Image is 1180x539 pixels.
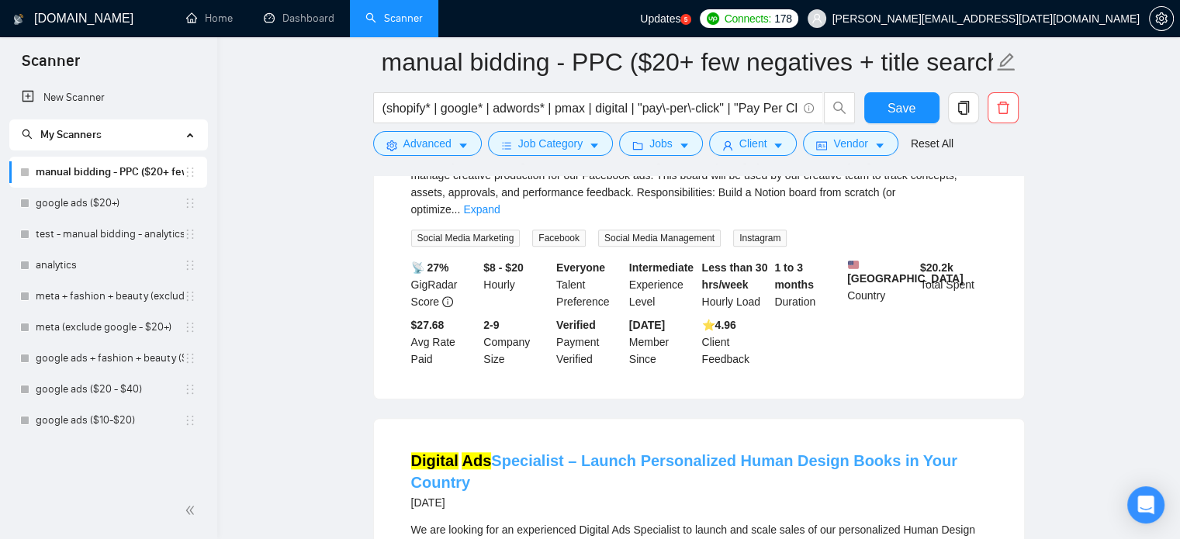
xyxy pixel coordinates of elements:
a: google ads ($20 - $40) [36,374,184,405]
span: bars [501,140,512,151]
a: dashboardDashboard [264,12,334,25]
span: Advanced [403,135,452,152]
span: Updates [640,12,680,25]
a: meta + fashion + beauty (exclude google - $20+) [36,281,184,312]
span: idcard [816,140,827,151]
img: upwork-logo.png [707,12,719,25]
b: [GEOGRAPHIC_DATA] [847,259,964,285]
span: Jobs [649,135,673,152]
li: test - manual bidding - analytics (no negatives) [9,219,207,250]
button: settingAdvancedcaret-down [373,131,482,156]
span: setting [1150,12,1173,25]
a: Digital AdsSpecialist – Launch Personalized Human Design Books in Your Country [411,452,957,491]
button: userClientcaret-down [709,131,798,156]
input: Search Freelance Jobs... [382,98,797,118]
span: delete [988,101,1018,115]
span: holder [184,414,196,427]
span: folder [632,140,643,151]
span: user [722,140,733,151]
div: Talent Preference [553,259,626,310]
img: 🇺🇸 [848,259,859,270]
li: analytics [9,250,207,281]
button: setting [1149,6,1174,31]
span: holder [184,383,196,396]
span: Social Media Management [598,230,721,247]
span: caret-down [874,140,885,151]
button: Save [864,92,940,123]
div: Total Spent [917,259,990,310]
span: caret-down [679,140,690,151]
span: Instagram [733,230,787,247]
span: double-left [185,503,200,518]
button: search [824,92,855,123]
span: info-circle [442,296,453,307]
div: Client Feedback [699,316,772,368]
div: Payment Verified [553,316,626,368]
span: search [22,129,33,140]
div: Experience Level [626,259,699,310]
a: test - manual bidding - analytics (no negatives) [36,219,184,250]
button: folderJobscaret-down [619,131,703,156]
li: google ads + fashion + beauty ($1+) [9,343,207,374]
li: meta (exclude google - $20+) [9,312,207,343]
a: google ads ($20+) [36,188,184,219]
span: holder [184,259,196,271]
span: holder [184,321,196,333]
a: manual bidding - PPC ($20+ few negatives + title search) [36,157,184,188]
div: Country [844,259,917,310]
a: setting [1149,12,1174,25]
a: 5 [680,14,691,25]
span: copy [949,101,978,115]
span: setting [386,140,397,151]
input: Scanner name... [382,43,993,81]
a: Expand [463,203,500,216]
a: meta (exclude google - $20+) [36,312,184,343]
span: edit [996,52,1016,72]
li: google ads ($10-$20) [9,405,207,436]
span: Client [739,135,767,152]
b: ⭐️ 4.96 [702,319,736,331]
div: Duration [771,259,844,310]
span: My Scanners [40,128,102,141]
li: google ads ($20 - $40) [9,374,207,405]
span: caret-down [458,140,469,151]
span: info-circle [804,103,814,113]
span: user [811,13,822,24]
span: 178 [774,10,791,27]
span: Connects: [725,10,771,27]
div: Open Intercom Messenger [1127,486,1164,523]
button: delete [988,92,1019,123]
span: holder [184,197,196,209]
li: New Scanner [9,82,207,113]
span: My Scanners [22,128,102,141]
span: Facebook [532,230,586,247]
li: google ads ($20+) [9,188,207,219]
span: holder [184,290,196,302]
b: $27.68 [411,319,445,331]
a: google ads + fashion + beauty ($1+) [36,343,184,374]
span: caret-down [589,140,600,151]
span: holder [184,352,196,365]
mark: Ads [462,452,491,469]
div: Member Since [626,316,699,368]
a: searchScanner [365,12,423,25]
li: manual bidding - PPC ($20+ few negatives + title search) [9,157,207,188]
div: Summary We’re looking for someone who can design and set up a highly functional, visually organiz... [411,150,987,218]
div: Company Size [480,316,553,368]
span: search [825,101,854,115]
div: Avg Rate Paid [408,316,481,368]
div: GigRadar Score [408,259,481,310]
b: Intermediate [629,261,694,274]
b: Verified [556,319,596,331]
a: New Scanner [22,82,195,113]
text: 5 [684,16,688,23]
b: 2-9 [483,319,499,331]
div: Hourly [480,259,553,310]
span: Save [888,98,915,118]
mark: Digital [411,452,459,469]
span: Social Media Marketing [411,230,521,247]
img: logo [13,7,24,32]
b: Everyone [556,261,605,274]
b: 📡 27% [411,261,449,274]
a: google ads ($10-$20) [36,405,184,436]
